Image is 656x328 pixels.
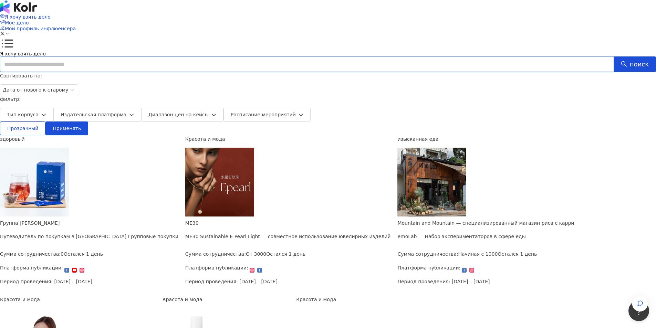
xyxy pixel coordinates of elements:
font: Период проведения: [DATE] – [DATE] [185,279,278,284]
font: Применять [53,126,81,131]
font: Диапазон цен на кейсы [148,112,209,117]
font: Издательская платформа [61,112,126,117]
font: МЕ30 [185,220,199,226]
font: Остался 1 день [498,251,537,257]
font: От 3000 [246,251,266,257]
font: Mountain and Mountain — специализированный магазин риса с карри [397,220,574,226]
font: Сумма сотрудничества: [185,251,246,257]
button: Расписание мероприятий [223,108,311,121]
font: Я хочу взять дело [5,14,51,20]
font: Красота и мода [163,297,202,302]
font: поиск [630,61,649,68]
img: Легкие ювелирные изделия серии ME30 Sustainable E Pearl [185,148,254,216]
font: Остался 1 день [266,251,305,257]
button: поиск [614,56,656,72]
font: Красота и мода [185,136,225,142]
iframe: Помощь разведывательного маяка - Открыть [628,300,649,321]
font: Красота и мода [296,297,336,302]
font: ME30 Sustainable E Pearl Light — совместное использование ювелирных изделий [185,234,391,239]
font: Тип корпуса [7,112,39,117]
font: Расписание мероприятий [231,112,296,117]
font: emoLab — Набор экспериментаторов в сфере еды [397,234,525,239]
font: 0 [61,251,64,257]
span: Дата от нового к старому [3,85,75,95]
font: Дата от нового к старому [3,87,68,93]
font: Прозрачный [7,126,38,131]
button: Издательская платформа [53,108,141,121]
font: Мой профиль инфлюенсера [5,26,76,31]
font: Платформа публикации: [185,265,248,271]
font: Мое дело [5,20,29,25]
img: Эксперимент по эмоциональному питанию [397,148,466,216]
button: Диапазон цен на кейсы [141,108,223,121]
button: Применять [45,121,88,135]
font: Начиная с 1000 [458,251,498,257]
font: Остался 1 день [64,251,103,257]
font: Сумма сотрудничества: [397,251,458,257]
span: поиск [621,61,627,67]
font: изысканная еда [397,136,438,142]
font: Период проведения: [DATE] – [DATE] [397,279,490,284]
font: Платформа публикации: [397,265,460,271]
